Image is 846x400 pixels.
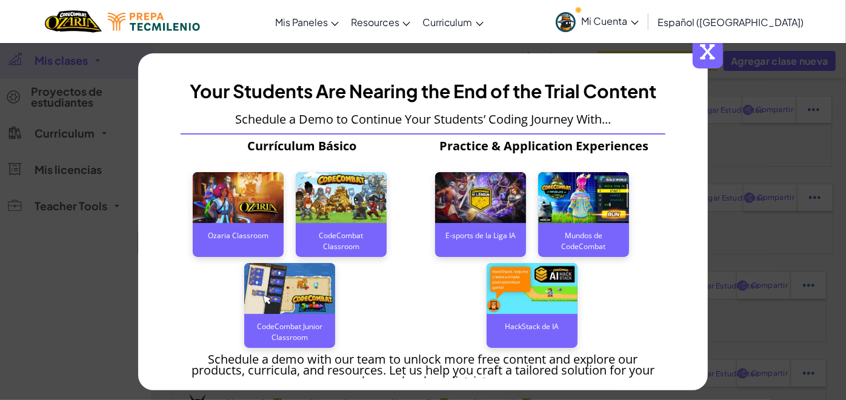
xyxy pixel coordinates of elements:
[235,114,611,125] p: Schedule a Demo to Continue Your Students’ Coding Journey With...
[345,5,416,38] a: Resources
[45,9,101,34] a: Ozaria by CodeCombat logo
[244,263,335,315] img: CodeCombat Junior
[487,314,578,338] div: HackStack de IA
[269,5,345,38] a: Mis Paneles
[435,172,526,224] img: AI League
[275,16,328,28] span: Mis Paneles
[538,172,629,224] img: CodeCombat World
[556,12,576,32] img: avatar
[193,172,284,224] img: Ozaria
[351,16,399,28] span: Resources
[181,141,423,152] p: Currículum Básico
[108,13,200,31] img: Tecmilenio logo
[693,38,723,68] span: x
[538,223,629,247] div: Mundos de CodeCombat
[487,263,578,315] img: AI Hackstack
[296,223,387,247] div: CodeCombat Classroom
[181,354,665,387] p: Schedule a demo with our team to unlock more free content and explore our products, curricula, ​a...
[422,16,473,28] span: Curriculum
[435,223,526,247] div: E-sports de la Liga IA
[244,314,335,338] div: CodeCombat Junior Classroom
[416,5,490,38] a: Curriculum
[423,141,665,152] p: Practice & Application Experiences
[45,9,101,34] img: Home
[193,223,284,247] div: Ozaria Classroom
[296,172,387,224] img: CodeCombat
[652,5,810,38] a: Español ([GEOGRAPHIC_DATA])
[190,78,656,105] h3: Your Students Are Nearing the End of the Trial Content
[582,15,639,27] span: Mi Cuenta
[550,2,645,41] a: Mi Cuenta
[658,16,804,28] span: Español ([GEOGRAPHIC_DATA])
